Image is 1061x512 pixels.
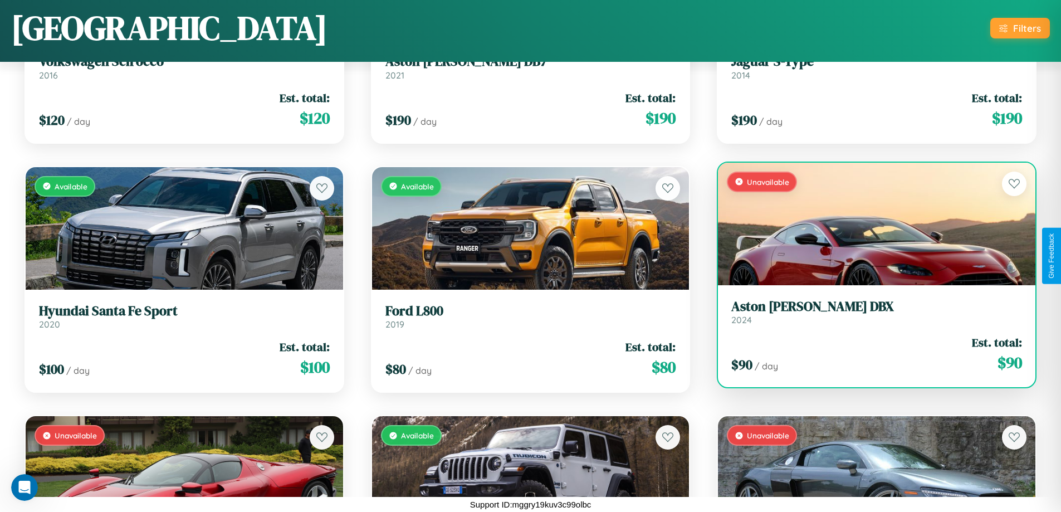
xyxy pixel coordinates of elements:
span: Est. total: [625,339,676,355]
span: $ 100 [39,360,64,378]
span: Est. total: [972,90,1022,106]
span: 2020 [39,319,60,330]
span: $ 190 [731,111,757,129]
span: / day [408,365,432,376]
span: $ 90 [998,352,1022,374]
a: Aston [PERSON_NAME] DB72021 [385,53,676,81]
h3: Aston [PERSON_NAME] DB7 [385,53,676,70]
span: 2016 [39,70,58,81]
a: Hyundai Santa Fe Sport2020 [39,303,330,330]
span: 2021 [385,70,404,81]
a: Ford L8002019 [385,303,676,330]
span: Available [401,431,434,440]
span: Unavailable [747,177,789,187]
span: Available [401,182,434,191]
div: Filters [1013,22,1041,34]
span: $ 120 [300,107,330,129]
span: Unavailable [55,431,97,440]
span: / day [755,360,778,372]
h3: Volkswagen Scirocco [39,53,330,70]
button: Filters [990,18,1050,38]
span: $ 190 [385,111,411,129]
iframe: Intercom live chat [11,474,38,501]
span: $ 90 [731,355,752,374]
span: / day [413,116,437,127]
span: Available [55,182,87,191]
span: $ 80 [385,360,406,378]
span: 2024 [731,314,752,325]
span: $ 80 [652,356,676,378]
h3: Jaguar S-Type [731,53,1022,70]
span: $ 190 [992,107,1022,129]
a: Aston [PERSON_NAME] DBX2024 [731,299,1022,326]
h3: Hyundai Santa Fe Sport [39,303,330,319]
h3: Ford L800 [385,303,676,319]
span: Est. total: [280,339,330,355]
span: Est. total: [972,334,1022,350]
a: Volkswagen Scirocco2016 [39,53,330,81]
a: Jaguar S-Type2014 [731,53,1022,81]
p: Support ID: mggry19kuv3c99olbc [470,497,591,512]
div: Give Feedback [1048,233,1055,279]
h3: Aston [PERSON_NAME] DBX [731,299,1022,315]
h1: [GEOGRAPHIC_DATA] [11,5,327,51]
span: $ 120 [39,111,65,129]
span: / day [67,116,90,127]
span: / day [759,116,783,127]
span: 2019 [385,319,404,330]
span: 2014 [731,70,750,81]
span: Est. total: [625,90,676,106]
span: $ 190 [646,107,676,129]
span: Unavailable [747,431,789,440]
span: / day [66,365,90,376]
span: Est. total: [280,90,330,106]
span: $ 100 [300,356,330,378]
